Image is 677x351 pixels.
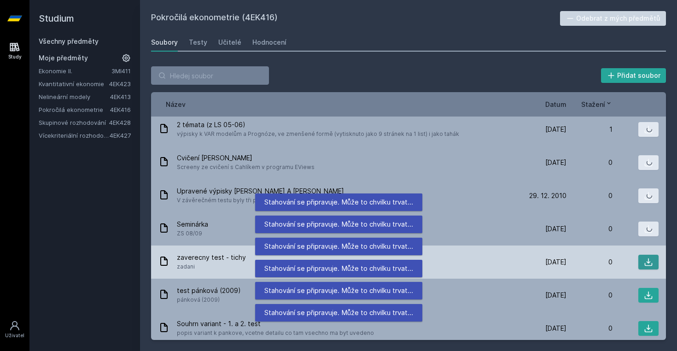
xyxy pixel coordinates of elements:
[177,319,374,328] span: Souhrn variant - 1. a 2. test
[39,105,110,114] a: Pokročilá ekonometrie
[255,304,422,322] div: Stahování se připravuje. Může to chvilku trvat…
[110,132,131,139] a: 4EK427
[110,93,131,100] a: 4EK413
[255,282,422,299] div: Stahování se připravuje. Může to chvilku trvat…
[560,11,666,26] button: Odebrat z mých předmětů
[581,99,605,109] span: Stažení
[39,79,109,88] a: Kvantitativní ekonomie
[177,220,208,229] span: Seminárka
[2,37,28,65] a: Study
[166,99,186,109] button: Název
[177,286,241,295] span: test pánková (2009)
[529,191,566,200] span: 29. 12. 2010
[545,257,566,267] span: [DATE]
[252,33,286,52] a: Hodnocení
[545,324,566,333] span: [DATE]
[566,158,613,167] div: 0
[566,191,613,200] div: 0
[566,125,613,134] div: 1
[177,229,208,238] span: ZS 08/09
[255,193,422,211] div: Stahování se připravuje. Může to chvilku trvat…
[177,163,315,172] span: Screeny ze cvičení s Cahlíkem v programu EViews
[601,68,666,83] button: Přidat soubor
[177,262,246,271] span: zadani
[218,38,241,47] div: Učitelé
[545,291,566,300] span: [DATE]
[566,291,613,300] div: 0
[151,38,178,47] div: Soubory
[545,224,566,234] span: [DATE]
[545,158,566,167] span: [DATE]
[566,324,613,333] div: 0
[566,224,613,234] div: 0
[545,99,566,109] button: Datum
[177,153,315,163] span: Cvičení [PERSON_NAME]
[8,53,22,60] div: Study
[39,37,99,45] a: Všechny předměty
[109,80,131,88] a: 4EK423
[177,295,241,304] span: pánková (2009)
[218,33,241,52] a: Učitelé
[151,33,178,52] a: Soubory
[39,66,111,76] a: Ekonomie II.
[545,125,566,134] span: [DATE]
[255,260,422,277] div: Stahování se připravuje. Může to chvilku trvat…
[581,99,613,109] button: Stažení
[255,216,422,233] div: Stahování se připravuje. Může to chvilku trvat…
[177,120,459,129] span: 2 témata (z LS 05-06)
[177,129,459,139] span: výpisky k VAR modelům a Prognóze, ve zmenšené formě (vytisknuto jako 9 stránek na 1 list) i jako ...
[110,106,131,113] a: 4EK416
[177,328,374,338] span: popis variant k pankove, vcetne detailu co tam vsechno ma byt uvedeno
[39,131,110,140] a: Vícekriteriální rozhodování
[177,196,344,205] span: V závěrečném testu byly tři počítací otázky ze 4 :
[39,92,110,101] a: Nelineární modely
[189,38,207,47] div: Testy
[5,332,24,339] div: Uživatel
[39,53,88,63] span: Moje předměty
[566,257,613,267] div: 0
[189,33,207,52] a: Testy
[151,11,560,26] h2: Pokročilá ekonometrie (4EK416)
[255,238,422,255] div: Stahování se připravuje. Může to chvilku trvat…
[177,187,344,196] span: Upravené výpisky [PERSON_NAME] A [PERSON_NAME]
[252,38,286,47] div: Hodnocení
[109,119,131,126] a: 4EK428
[111,67,131,75] a: 3MI411
[39,118,109,127] a: Skupinové rozhodování
[177,253,246,262] span: zaverecny test - tichy
[2,316,28,344] a: Uživatel
[151,66,269,85] input: Hledej soubor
